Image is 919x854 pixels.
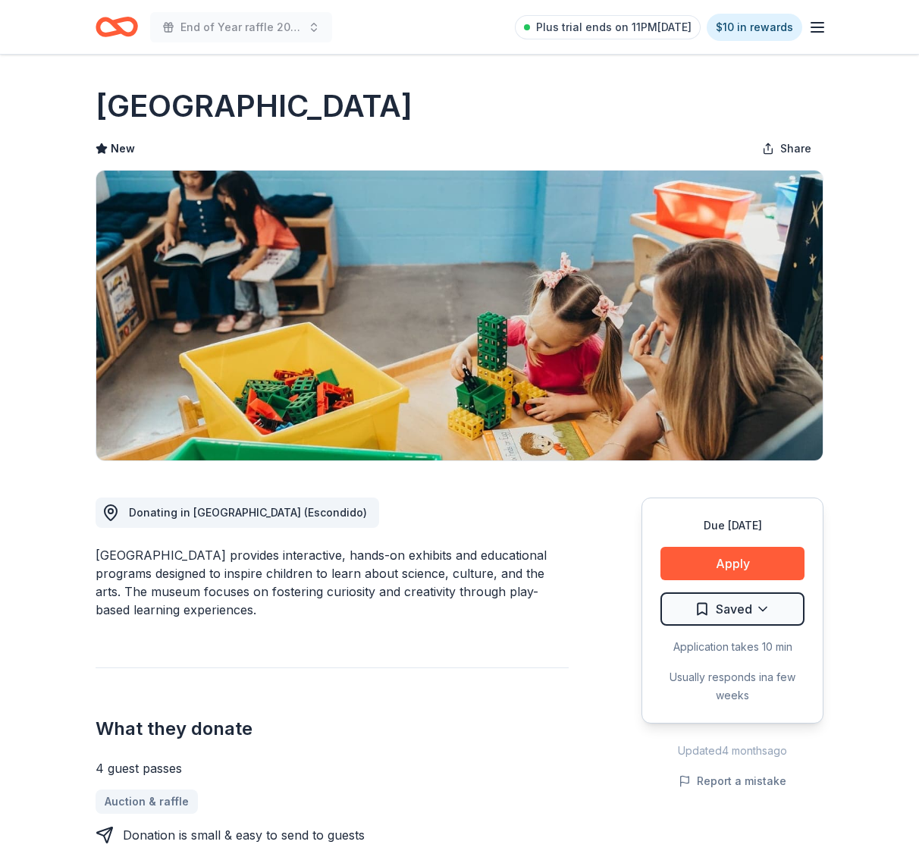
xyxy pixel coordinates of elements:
[515,15,701,39] a: Plus trial ends on 11PM[DATE]
[641,742,823,760] div: Updated 4 months ago
[660,516,805,535] div: Due [DATE]
[536,18,692,36] span: Plus trial ends on 11PM[DATE]
[707,14,802,41] a: $10 in rewards
[129,506,367,519] span: Donating in [GEOGRAPHIC_DATA] (Escondido)
[660,547,805,580] button: Apply
[679,772,786,790] button: Report a mistake
[111,140,135,158] span: New
[150,12,332,42] button: End of Year raffle 2026
[123,826,365,844] div: Donation is small & easy to send to guests
[750,133,823,164] button: Share
[96,85,412,127] h1: [GEOGRAPHIC_DATA]
[96,790,198,814] a: Auction & raffle
[96,171,823,460] img: Image for San Diego Children's Discovery Museum
[96,759,569,777] div: 4 guest passes
[780,140,811,158] span: Share
[716,599,752,619] span: Saved
[96,546,569,619] div: [GEOGRAPHIC_DATA] provides interactive, hands-on exhibits and educational programs designed to in...
[660,592,805,626] button: Saved
[96,9,138,45] a: Home
[660,668,805,705] div: Usually responds in a few weeks
[180,18,302,36] span: End of Year raffle 2026
[96,717,569,741] h2: What they donate
[660,638,805,656] div: Application takes 10 min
